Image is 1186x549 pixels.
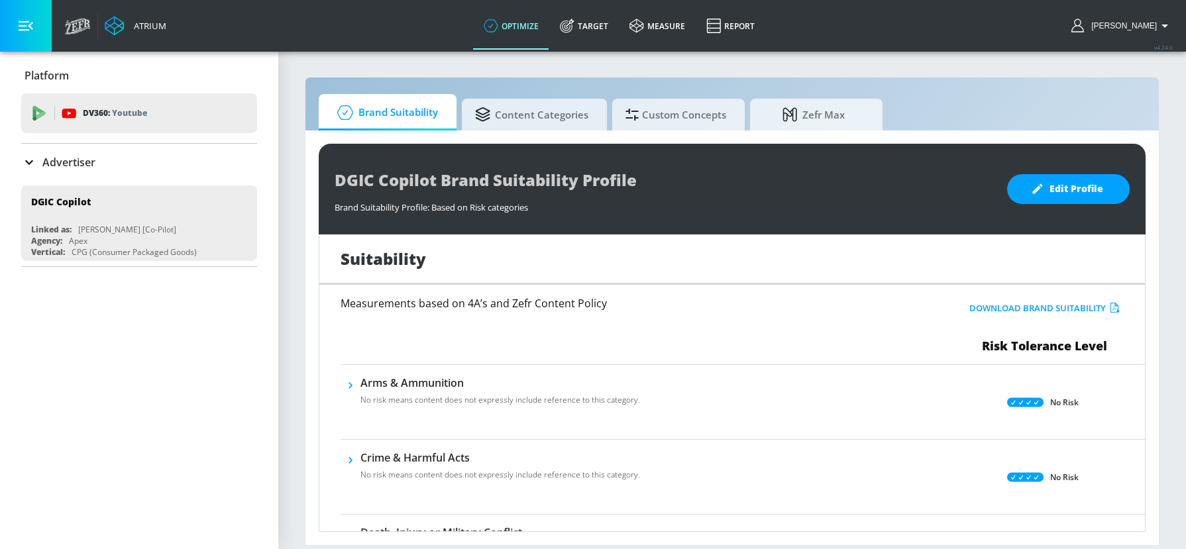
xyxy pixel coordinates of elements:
div: Crime & Harmful ActsNo risk means content does not expressly include reference to this category. [360,450,640,489]
div: DGIC CopilotLinked as:[PERSON_NAME] [Co-Pilot]Agency:ApexVertical:CPG (Consumer Packaged Goods) [21,185,257,261]
p: No risk means content does not expressly include reference to this category. [360,394,640,406]
span: Edit Profile [1034,181,1103,197]
p: Platform [25,68,69,83]
h6: Measurements based on 4A’s and Zefr Content Policy [341,298,877,309]
div: Atrium [129,20,166,32]
p: No Risk [1050,470,1079,484]
span: v 4.24.0 [1154,44,1173,51]
p: DV360: [83,106,147,121]
div: Arms & AmmunitionNo risk means content does not expressly include reference to this category. [360,375,640,414]
span: Content Categories [475,99,588,130]
button: Edit Profile [1007,174,1130,204]
button: [PERSON_NAME] [1071,18,1173,34]
span: Brand Suitability [332,97,438,128]
span: login as: rachel.berman@zefr.com [1086,21,1157,30]
span: Risk Tolerance Level [982,338,1107,354]
div: DGIC Copilot [31,195,91,208]
a: Target [549,2,619,50]
p: No risk means content does not expressly include reference to this category. [360,469,640,481]
div: Platform [21,57,257,94]
span: Zefr Max [763,99,864,130]
div: Vertical: [31,246,65,258]
div: Linked as: [31,224,72,235]
h6: Arms & Ammunition [360,375,640,390]
a: optimize [473,2,549,50]
h6: Death, Injury or Military Conflict [360,525,640,540]
div: [PERSON_NAME] [Co-Pilot] [78,224,176,235]
a: measure [619,2,696,50]
div: CPG (Consumer Packaged Goods) [72,246,197,258]
span: Custom Concepts [625,99,726,130]
div: Brand Suitability Profile: Based on Risk categories [335,195,994,213]
button: Download Brand Suitability [966,298,1123,319]
div: DV360: Youtube [21,93,257,133]
h1: Suitability [341,248,426,270]
p: No Risk [1050,395,1079,409]
a: Report [696,2,765,50]
p: Advertiser [42,155,95,170]
div: Advertiser [21,144,257,181]
div: Apex [69,235,87,246]
h6: Crime & Harmful Acts [360,450,640,465]
a: Atrium [105,16,166,36]
p: Youtube [112,106,147,120]
div: Agency: [31,235,62,246]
